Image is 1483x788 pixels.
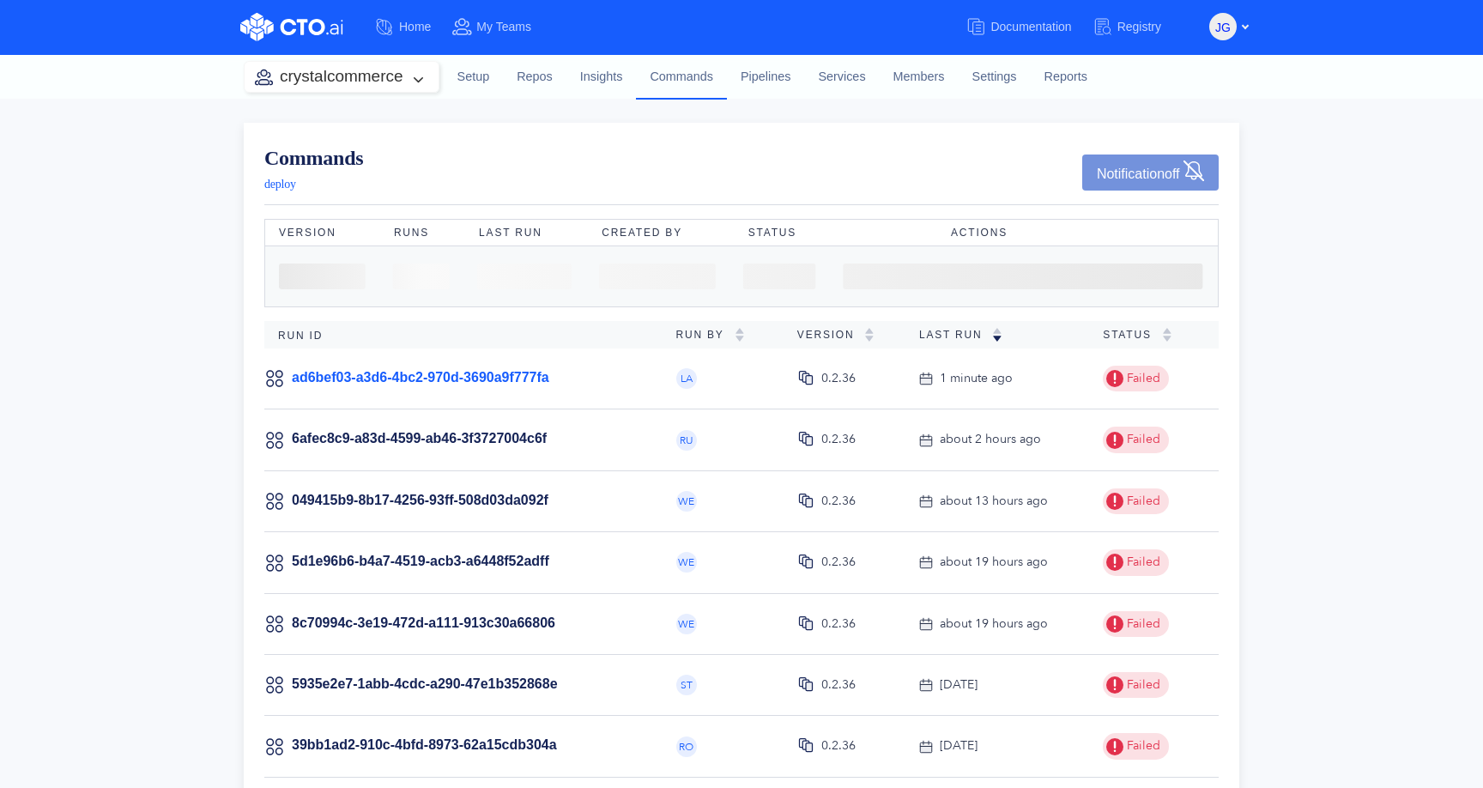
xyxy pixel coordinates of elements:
a: Members [880,54,959,100]
span: Version [797,329,865,341]
a: 049415b9-8b17-4256-93ff-508d03da092f [292,493,548,507]
img: sorting-down.svg [992,328,1002,342]
span: Run By [676,329,735,341]
span: WE [678,496,694,506]
th: Actions [837,220,1218,246]
th: Status [735,220,838,246]
span: Status [1103,329,1161,341]
span: Failed [1123,430,1160,449]
span: RO [679,742,693,752]
img: CTO.ai Logo [240,13,343,41]
span: Failed [1123,492,1160,511]
button: JG [1209,13,1237,40]
span: Failed [1123,736,1160,755]
div: [DATE] [940,676,978,694]
button: Notificationoff [1082,155,1219,191]
a: Commands [636,54,727,99]
a: 39bb1ad2-910c-4bfd-8973-62a15cdb304a [292,737,557,752]
a: Reports [1031,54,1101,100]
img: sorting-empty.svg [1162,328,1172,342]
span: Documentation [990,20,1071,33]
span: ST [681,680,693,690]
a: Services [804,54,879,100]
span: Failed [1123,369,1160,388]
span: Failed [1123,615,1160,633]
a: 6afec8c9-a83d-4599-ab46-3f3727004c6f [292,431,547,446]
div: 0.2.36 [821,553,856,572]
a: ad6bef03-a3d6-4bc2-970d-3690a9f777fa [292,370,549,385]
span: Home [399,20,431,33]
div: about 19 hours ago [940,615,1048,633]
a: 5d1e96b6-b4a7-4519-acb3-a6448f52adff [292,554,549,568]
span: JG [1215,14,1231,41]
div: about 2 hours ago [940,430,1041,449]
th: Last Run [465,220,588,246]
div: 0.2.36 [821,430,856,449]
span: Last Run [919,329,993,341]
a: Documentation [965,11,1092,43]
div: [DATE] [940,736,978,755]
th: Created By [588,220,735,246]
span: deploy [264,178,296,191]
div: about 13 hours ago [940,492,1048,511]
img: sorting-empty.svg [864,328,875,342]
a: 8c70994c-3e19-472d-a111-913c30a66806 [292,615,555,630]
span: My Teams [476,20,531,33]
a: Pipelines [727,54,804,100]
span: Registry [1117,20,1161,33]
th: Version [265,220,380,246]
span: Failed [1123,676,1160,694]
img: sorting-empty.svg [735,328,745,342]
a: Commands [264,148,363,168]
a: Settings [959,54,1031,100]
a: Insights [566,54,637,100]
a: Setup [444,54,504,100]
a: Repos [503,54,566,100]
a: 5935e2e7-1abb-4cdc-a290-47e1b352868e [292,676,558,691]
th: Runs [380,220,465,246]
a: My Teams [451,11,552,43]
span: WE [678,557,694,567]
a: Home [374,11,451,43]
span: RU [680,435,693,446]
button: crystalcommerce [245,62,439,92]
span: WE [678,619,694,629]
div: 0.2.36 [821,676,856,694]
div: 0.2.36 [821,736,856,755]
div: 0.2.36 [821,492,856,511]
th: Run ID [264,321,663,349]
span: Failed [1123,553,1160,572]
a: Registry [1093,11,1182,43]
div: 0.2.36 [821,369,856,388]
div: about 19 hours ago [940,553,1048,572]
span: LA [681,373,693,384]
div: 0.2.36 [821,615,856,633]
div: 1 minute ago [940,369,1013,388]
